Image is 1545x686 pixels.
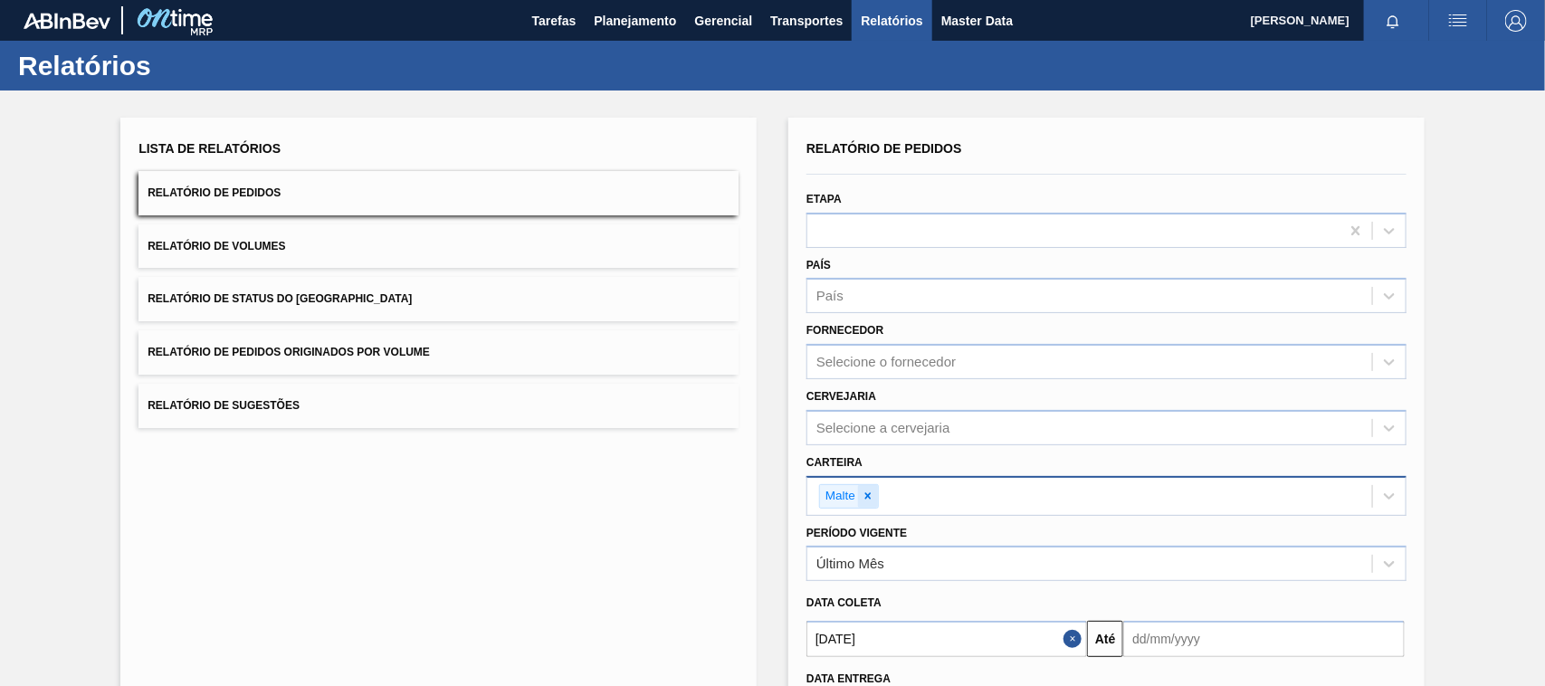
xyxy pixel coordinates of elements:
span: Planejamento [594,10,676,32]
span: Lista de Relatórios [138,141,281,156]
img: userActions [1447,10,1469,32]
span: Transportes [770,10,843,32]
button: Notificações [1364,8,1422,33]
span: Gerencial [695,10,753,32]
label: Período Vigente [806,527,907,539]
span: Relatórios [861,10,922,32]
div: País [816,289,844,304]
label: Cervejaria [806,390,876,403]
span: Relatório de Pedidos [148,186,281,199]
input: dd/mm/yyyy [806,621,1087,657]
button: Relatório de Pedidos Originados por Volume [138,330,739,375]
span: Data entrega [806,672,891,685]
button: Relatório de Volumes [138,224,739,269]
span: Relatório de Volumes [148,240,285,252]
label: País [806,259,831,272]
div: Selecione o fornecedor [816,355,956,370]
span: Tarefas [532,10,577,32]
span: Relatório de Pedidos [806,141,962,156]
button: Close [1063,621,1087,657]
div: Último Mês [816,557,884,572]
div: Malte [820,485,858,508]
span: Data coleta [806,596,882,609]
span: Master Data [941,10,1013,32]
span: Relatório de Status do [GEOGRAPHIC_DATA] [148,292,412,305]
button: Relatório de Pedidos [138,171,739,215]
img: Logout [1505,10,1527,32]
button: Até [1087,621,1123,657]
input: dd/mm/yyyy [1123,621,1404,657]
button: Relatório de Sugestões [138,384,739,428]
span: Relatório de Sugestões [148,399,300,412]
div: Selecione a cervejaria [816,420,950,435]
span: Relatório de Pedidos Originados por Volume [148,346,430,358]
label: Carteira [806,456,863,469]
img: TNhmsLtSVTkK8tSr43FrP2fwEKptu5GPRR3wAAAABJRU5ErkJggg== [24,13,110,29]
label: Fornecedor [806,324,883,337]
h1: Relatórios [18,55,339,76]
button: Relatório de Status do [GEOGRAPHIC_DATA] [138,277,739,321]
label: Etapa [806,193,842,205]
